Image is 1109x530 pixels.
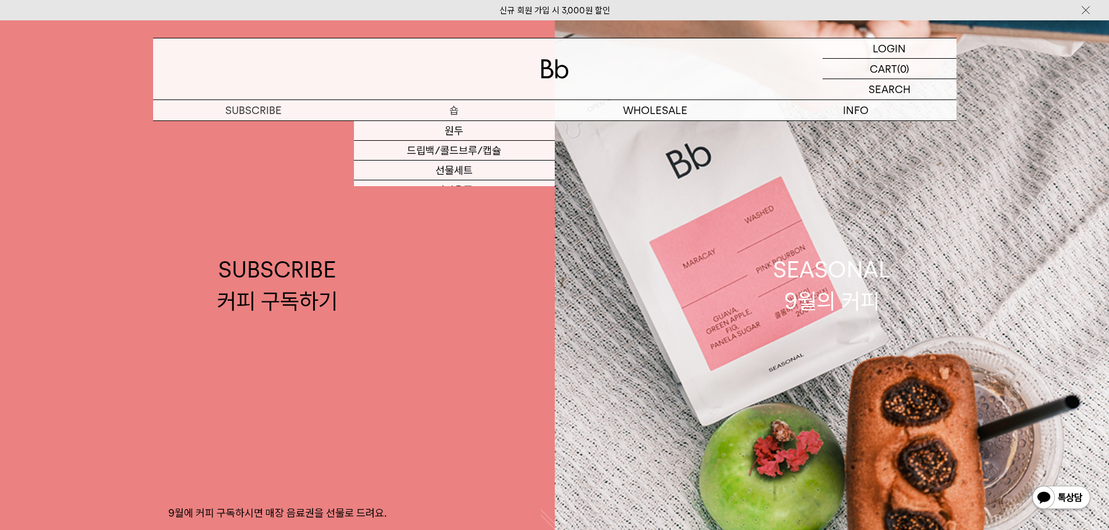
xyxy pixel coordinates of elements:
[499,5,610,16] a: 신규 회원 가입 시 3,000원 할인
[354,180,555,200] a: 커피용품
[823,59,956,79] a: CART (0)
[541,59,569,79] img: 로고
[897,59,909,79] p: (0)
[870,59,897,79] p: CART
[153,100,354,120] a: SUBSCRIBE
[773,254,891,316] div: SEASONAL 9월의 커피
[354,121,555,141] a: 원두
[217,254,338,316] div: SUBSCRIBE 커피 구독하기
[756,100,956,120] p: INFO
[1031,485,1092,513] img: 카카오톡 채널 1:1 채팅 버튼
[873,38,906,58] p: LOGIN
[869,79,910,99] p: SEARCH
[555,100,756,120] p: WHOLESALE
[354,100,555,120] a: 숍
[354,141,555,161] a: 드립백/콜드브루/캡슐
[823,38,956,59] a: LOGIN
[354,161,555,180] a: 선물세트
